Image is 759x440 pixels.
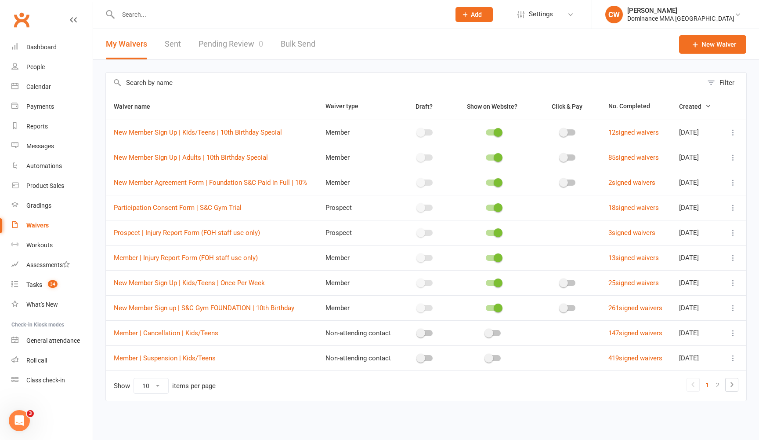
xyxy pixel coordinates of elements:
a: Pending Review0 [199,29,263,59]
th: No. Completed [600,93,671,120]
a: Dashboard [11,37,93,57]
td: [DATE] [671,345,719,370]
td: Prospect [318,195,400,220]
a: New Waiver [679,35,746,54]
td: Member [318,295,400,320]
div: Workouts [26,242,53,249]
div: Reports [26,123,48,130]
div: Waivers [26,222,49,229]
td: [DATE] [671,295,719,320]
span: 3 [27,410,34,417]
button: My Waivers [106,29,147,59]
div: Payments [26,103,54,110]
span: Created [679,103,711,110]
a: What's New [11,295,93,315]
td: [DATE] [671,220,719,245]
a: 419signed waivers [608,354,662,362]
a: Member | Cancellation | Kids/Teens [114,329,218,337]
a: Member | Suspension | Kids/Teens [114,354,216,362]
a: 2signed waivers [608,179,655,187]
td: Non-attending contact [318,345,400,370]
td: Member [318,270,400,295]
th: Waiver type [318,93,400,120]
div: General attendance [26,337,80,344]
td: [DATE] [671,120,719,145]
a: 3signed waivers [608,229,655,237]
a: Tasks 34 [11,275,93,295]
td: Member [318,145,400,170]
span: Settings [529,4,553,24]
button: Click & Pay [544,101,592,112]
div: Dashboard [26,44,57,51]
span: Waiver name [114,103,160,110]
input: Search by name [106,73,703,93]
a: 12signed waivers [608,128,659,136]
div: Class check-in [26,377,65,384]
a: 147signed waivers [608,329,662,337]
div: Messages [26,143,54,150]
a: New Member Sign Up | Adults | 10th Birthday Special [114,154,268,161]
div: Filter [719,77,734,88]
a: Payments [11,97,93,117]
td: [DATE] [671,145,719,170]
a: Roll call [11,351,93,370]
a: 1 [702,379,712,391]
a: Calendar [11,77,93,97]
a: New Member Sign up | S&C Gym FOUNDATION | 10th Birthday [114,304,294,312]
div: Calendar [26,83,51,90]
a: Messages [11,136,93,156]
a: General attendance kiosk mode [11,331,93,351]
span: Show on Website? [467,103,517,110]
td: Member [318,245,400,270]
a: Workouts [11,235,93,255]
a: Bulk Send [281,29,315,59]
td: Prospect [318,220,400,245]
input: Search... [116,8,444,21]
a: Sent [165,29,181,59]
span: 0 [259,39,263,48]
span: Draft? [416,103,433,110]
td: Member [318,170,400,195]
a: People [11,57,93,77]
a: Prospect | Injury Report Form (FOH staff use only) [114,229,260,237]
button: Filter [703,73,746,93]
a: New Member Sign Up | Kids/Teens | 10th Birthday Special [114,128,282,136]
button: Created [679,101,711,112]
div: Automations [26,162,62,169]
span: Click & Pay [552,103,582,110]
td: [DATE] [671,320,719,345]
a: New Member Agreement Form | Foundation S&C Paid in Full | 10% [114,179,307,187]
a: 13signed waivers [608,254,659,262]
a: Class kiosk mode [11,370,93,390]
div: Dominance MMA [GEOGRAPHIC_DATA] [627,15,734,22]
iframe: Intercom live chat [9,410,30,431]
span: Add [471,11,482,18]
div: Tasks [26,281,42,288]
div: Gradings [26,202,51,209]
button: Show on Website? [459,101,527,112]
td: [DATE] [671,170,719,195]
div: [PERSON_NAME] [627,7,734,15]
td: [DATE] [671,270,719,295]
a: 261signed waivers [608,304,662,312]
td: Non-attending contact [318,320,400,345]
div: CW [605,6,623,23]
a: 18signed waivers [608,204,659,212]
div: Assessments [26,261,70,268]
a: Clubworx [11,9,33,31]
div: Show [114,378,216,394]
div: Roll call [26,357,47,364]
a: Reports [11,117,93,136]
td: [DATE] [671,245,719,270]
a: New Member Sign Up | Kids/Teens | Once Per Week [114,279,265,287]
span: 34 [48,280,58,288]
div: Product Sales [26,182,64,189]
a: 85signed waivers [608,154,659,161]
a: Assessments [11,255,93,275]
a: Product Sales [11,176,93,196]
a: 2 [712,379,723,391]
a: Waivers [11,216,93,235]
button: Add [455,7,493,22]
div: People [26,63,45,70]
div: What's New [26,301,58,308]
